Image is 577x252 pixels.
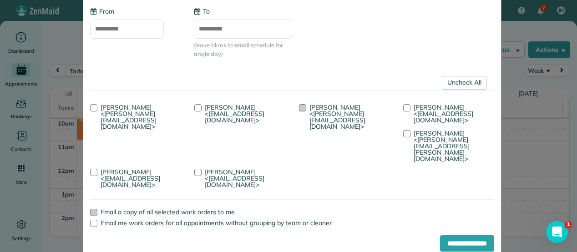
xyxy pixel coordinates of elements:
span: [PERSON_NAME] <[EMAIL_ADDRESS][DOMAIN_NAME]> [101,168,160,189]
span: [PERSON_NAME] <[PERSON_NAME][EMAIL_ADDRESS][PERSON_NAME][DOMAIN_NAME]> [414,129,470,163]
label: From [90,7,114,16]
span: Email me work orders for all appointments without grouping by team or cleaner [101,219,332,227]
span: (leave blank to email schedule for single day) [194,41,292,59]
span: [PERSON_NAME] <[EMAIL_ADDRESS][DOMAIN_NAME]> [414,103,473,124]
span: [PERSON_NAME] <[PERSON_NAME][EMAIL_ADDRESS][DOMAIN_NAME]> [101,103,157,131]
span: Email a copy of all selected work orders to me [101,208,235,216]
label: To [194,7,210,16]
span: [PERSON_NAME] <[EMAIL_ADDRESS][DOMAIN_NAME]> [205,103,264,124]
span: [PERSON_NAME] <[EMAIL_ADDRESS][DOMAIN_NAME]> [205,168,264,189]
span: 1 [565,221,572,228]
iframe: Intercom live chat [546,221,568,243]
a: Uncheck All [442,76,487,90]
span: [PERSON_NAME] <[PERSON_NAME][EMAIL_ADDRESS][DOMAIN_NAME]> [309,103,365,131]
